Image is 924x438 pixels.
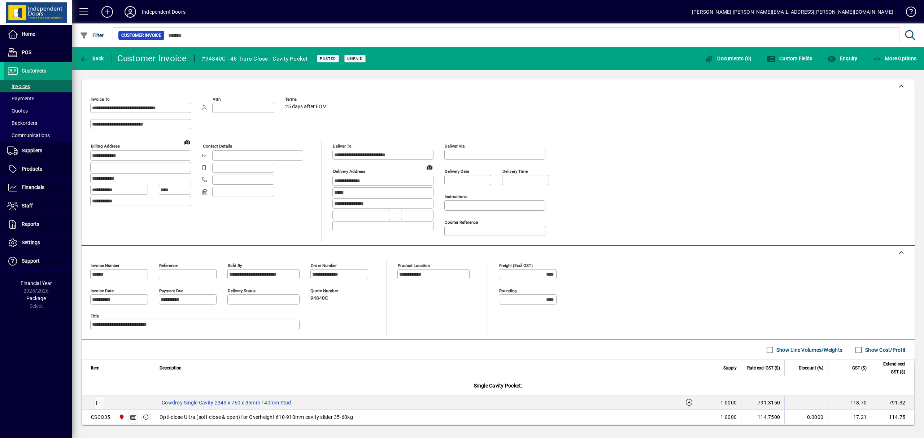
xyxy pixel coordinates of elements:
mat-label: Freight (excl GST) [499,263,533,268]
span: 1.0000 [720,413,737,421]
a: Suppliers [4,142,72,160]
span: Item [91,364,100,372]
a: Staff [4,197,72,215]
span: Financial Year [21,280,52,286]
div: Customer Invoice [117,53,187,64]
a: Home [4,25,72,43]
a: POS [4,44,72,62]
mat-label: Delivery date [445,169,469,174]
span: Extend excl GST ($) [876,360,905,376]
td: 0.0000 [784,410,828,424]
span: Products [22,166,42,172]
div: CSCO35 [91,413,110,421]
span: Settings [22,240,40,245]
span: Quote number [310,289,354,293]
button: Back [78,52,106,65]
span: Invoices [7,83,30,89]
span: More Options [873,56,917,61]
span: Quotes [7,108,28,114]
span: Suppliers [22,148,42,153]
app-page-header-button: Back [72,52,112,65]
td: 114.75 [871,410,914,424]
mat-label: Instructions [445,194,467,199]
label: Show Cost/Profit [864,346,906,354]
div: 114.7500 [746,413,780,421]
a: Products [4,160,72,178]
span: Communications [7,132,50,138]
span: Payments [7,96,34,101]
a: Support [4,252,72,270]
span: Documents (0) [705,56,752,61]
div: [PERSON_NAME] [PERSON_NAME][EMAIL_ADDRESS][PERSON_NAME][DOMAIN_NAME] [692,6,893,18]
span: Description [160,364,182,372]
mat-label: Invoice To [91,97,110,102]
a: Knowledge Base [901,1,915,25]
mat-label: Payment due [159,288,183,293]
span: Rate excl GST ($) [747,364,780,372]
mat-label: Attn [213,97,221,102]
span: Christchurch [117,413,125,421]
div: Independent Doors [142,6,186,18]
span: Back [80,56,104,61]
span: Opti-close Ultra (soft close & open) for Overheight 610-910mm cavity slider 35-60kg [160,413,353,421]
span: Customer Invoice [121,32,161,39]
div: Single Cavity Pocket: [82,376,914,395]
span: Staff [22,203,33,209]
span: Package [26,295,46,301]
label: Show Line Volumes/Weights [775,346,842,354]
button: Add [96,5,119,18]
a: Payments [4,92,72,105]
span: Backorders [7,120,37,126]
mat-label: Order number [311,263,337,268]
span: Supply [723,364,737,372]
span: GST ($) [852,364,867,372]
mat-label: Title [91,314,99,319]
a: Settings [4,234,72,252]
a: Reports [4,215,72,233]
a: View on map [424,161,435,173]
span: Enquiry [827,56,857,61]
mat-label: Invoice number [91,263,119,268]
mat-label: Reference [159,263,178,268]
span: Financials [22,184,44,190]
div: 791.3150 [746,399,780,406]
a: View on map [182,136,193,148]
mat-label: Delivery time [502,169,528,174]
span: Home [22,31,35,37]
span: Reports [22,221,39,227]
span: 1.0000 [720,399,737,406]
mat-label: Sold by [228,263,242,268]
button: Documents (0) [703,52,754,65]
button: Filter [78,29,106,42]
span: Unpaid [347,56,363,61]
button: More Options [871,52,919,65]
span: 94840C [310,295,328,301]
a: Quotes [4,105,72,117]
label: Cowdroy Single Cavity 2345 x 760 x 35mm 140mm Stud [160,398,293,407]
mat-label: Deliver via [445,144,465,149]
mat-label: Courier Reference [445,220,478,225]
span: Support [22,258,40,264]
mat-label: Invoice date [91,288,114,293]
span: Filter [80,32,104,38]
mat-label: Product location [398,263,430,268]
a: Financials [4,179,72,197]
span: Posted [320,56,336,61]
span: 25 days after EOM [285,104,327,110]
td: 17.21 [828,410,871,424]
button: Profile [119,5,142,18]
span: Customers [22,68,46,74]
span: Discount (%) [799,364,823,372]
div: #94840C - 46 Truro Close - Cavity Pocket [202,53,308,65]
mat-label: Deliver To [333,144,352,149]
span: Terms [285,97,328,102]
span: Custom Fields [767,56,812,61]
mat-label: Rounding [499,288,517,293]
td: 118.70 [828,395,871,410]
a: Communications [4,129,72,141]
mat-label: Delivery status [228,288,256,293]
button: Custom Fields [765,52,814,65]
a: Invoices [4,80,72,92]
a: Backorders [4,117,72,129]
td: 791.32 [871,395,914,410]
